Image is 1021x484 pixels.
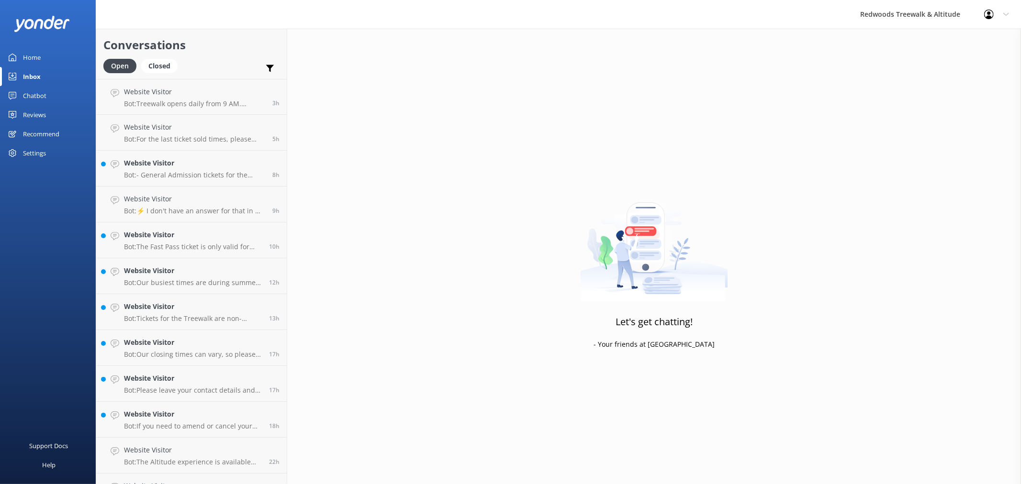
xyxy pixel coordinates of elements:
[23,48,41,67] div: Home
[269,422,280,430] span: 04:42pm 17-Aug-2025 (UTC +12:00) Pacific/Auckland
[124,194,265,204] h4: Website Visitor
[124,386,262,395] p: Bot: Please leave your contact details and any other information in the form below. Our office ho...
[96,258,287,294] a: Website VisitorBot:Our busiest times are during summer, public/school holidays, and weekends, esp...
[124,99,265,108] p: Bot: Treewalk opens daily from 9 AM. Altitude has daily tours starting from 10 AM.
[96,115,287,151] a: Website VisitorBot:For the last ticket sold times, please check our website FAQs at [URL][DOMAIN_...
[124,422,262,430] p: Bot: If you need to amend or cancel your Treewalk tickets, please contact us at [EMAIL_ADDRESS][D...
[23,67,41,86] div: Inbox
[124,171,265,179] p: Bot: - General Admission tickets for the Treewalk are interchangeable between day and night, but ...
[124,337,262,348] h4: Website Visitor
[23,105,46,124] div: Reviews
[141,60,182,71] a: Closed
[272,135,280,143] span: 05:02am 18-Aug-2025 (UTC +12:00) Pacific/Auckland
[269,386,280,394] span: 05:26pm 17-Aug-2025 (UTC +12:00) Pacific/Auckland
[103,60,141,71] a: Open
[103,36,280,54] h2: Conversations
[124,458,262,466] p: Bot: The Altitude experience is available during the day only, but specific times are not mention...
[269,278,280,286] span: 10:50pm 17-Aug-2025 (UTC +12:00) Pacific/Auckland
[124,265,262,276] h4: Website Visitor
[124,122,265,132] h4: Website Visitor
[124,278,262,287] p: Bot: Our busiest times are during summer, public/school holidays, and weekends, especially at nig...
[272,99,280,107] span: 07:47am 18-Aug-2025 (UTC +12:00) Pacific/Auckland
[124,242,262,251] p: Bot: The Fast Pass ticket is only valid for your booked date and time. If you want to use it on a...
[23,124,59,143] div: Recommend
[96,330,287,366] a: Website VisitorBot:Our closing times can vary, so please check our website FAQs for the most accu...
[124,135,265,143] p: Bot: For the last ticket sold times, please check our website FAQs at [URL][DOMAIN_NAME]
[594,339,715,350] p: - Your friends at [GEOGRAPHIC_DATA]
[96,366,287,402] a: Website VisitorBot:Please leave your contact details and any other information in the form below....
[124,409,262,419] h4: Website Visitor
[96,294,287,330] a: Website VisitorBot:Tickets for the Treewalk are non-refundable and non-transferable. However, for...
[124,350,262,359] p: Bot: Our closing times can vary, so please check our website FAQs for the most accurate informati...
[96,222,287,258] a: Website VisitorBot:The Fast Pass ticket is only valid for your booked date and time. If you want ...
[124,158,265,168] h4: Website Visitor
[272,207,280,215] span: 01:23am 18-Aug-2025 (UTC +12:00) Pacific/Auckland
[124,207,265,215] p: Bot: ⚡ I don't have an answer for that in my knowledge base. Please try and rephrase your questio...
[96,79,287,115] a: Website VisitorBot:Treewalk opens daily from 9 AM. Altitude has daily tours starting from 10 AM.3h
[23,86,46,105] div: Chatbot
[96,151,287,187] a: Website VisitorBot:- General Admission tickets for the Treewalk are interchangeable between day a...
[269,242,280,251] span: 12:29am 18-Aug-2025 (UTC +12:00) Pacific/Auckland
[580,182,728,302] img: artwork of a man stealing a conversation from at giant smartphone
[23,143,46,163] div: Settings
[14,16,69,32] img: yonder-white-logo.png
[616,314,693,330] h3: Let's get chatting!
[124,314,262,323] p: Bot: Tickets for the Treewalk are non-refundable and non-transferable. However, for Altitude, if ...
[272,171,280,179] span: 02:57am 18-Aug-2025 (UTC +12:00) Pacific/Auckland
[96,187,287,222] a: Website VisitorBot:⚡ I don't have an answer for that in my knowledge base. Please try and rephras...
[269,458,280,466] span: 12:05pm 17-Aug-2025 (UTC +12:00) Pacific/Auckland
[141,59,178,73] div: Closed
[96,402,287,438] a: Website VisitorBot:If you need to amend or cancel your Treewalk tickets, please contact us at [EM...
[96,438,287,473] a: Website VisitorBot:The Altitude experience is available during the day only, but specific times a...
[42,455,56,474] div: Help
[124,230,262,240] h4: Website Visitor
[269,350,280,358] span: 05:41pm 17-Aug-2025 (UTC +12:00) Pacific/Auckland
[124,445,262,455] h4: Website Visitor
[103,59,136,73] div: Open
[30,436,68,455] div: Support Docs
[124,87,265,97] h4: Website Visitor
[124,373,262,384] h4: Website Visitor
[269,314,280,322] span: 09:19pm 17-Aug-2025 (UTC +12:00) Pacific/Auckland
[124,301,262,312] h4: Website Visitor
